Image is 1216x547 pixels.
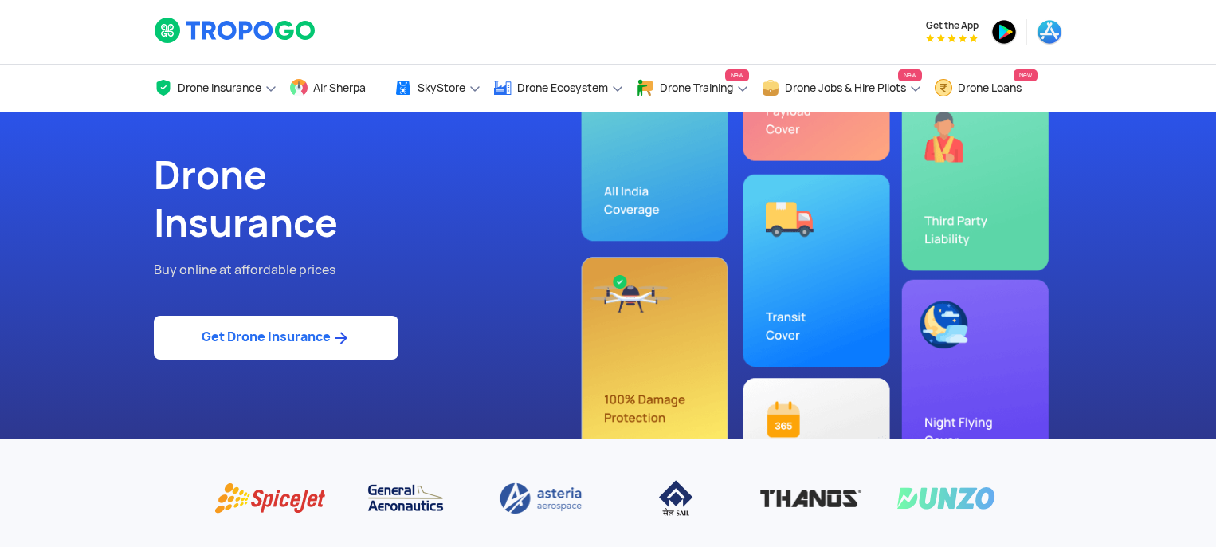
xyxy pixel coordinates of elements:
[418,81,465,94] span: SkyStore
[991,19,1017,45] img: ic_playstore.png
[178,81,261,94] span: Drone Insurance
[890,479,1002,517] img: Dunzo
[620,479,732,517] img: IISCO Steel Plant
[934,65,1038,112] a: Drone LoansNew
[350,479,461,517] img: General Aeronautics
[898,69,922,81] span: New
[154,152,596,247] h1: Drone Insurance
[926,34,978,42] img: App Raking
[394,65,481,112] a: SkyStore
[636,65,749,112] a: Drone TrainingNew
[1014,69,1038,81] span: New
[761,65,922,112] a: Drone Jobs & Hire PilotsNew
[493,65,624,112] a: Drone Ecosystem
[485,479,597,517] img: Asteria aerospace
[1037,19,1062,45] img: ic_appstore.png
[214,479,326,517] img: Spice Jet
[289,65,382,112] a: Air Sherpa
[154,65,277,112] a: Drone Insurance
[725,69,749,81] span: New
[154,17,317,44] img: logoHeader.svg
[755,479,867,517] img: Thanos Technologies
[154,260,596,281] p: Buy online at affordable prices
[331,329,351,348] img: ic_arrow_forward_blue.svg
[958,81,1022,94] span: Drone Loans
[154,316,398,360] a: Get Drone Insurance
[785,81,906,94] span: Drone Jobs & Hire Pilots
[926,19,979,32] span: Get the App
[660,81,733,94] span: Drone Training
[517,81,608,94] span: Drone Ecosystem
[313,81,366,94] span: Air Sherpa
